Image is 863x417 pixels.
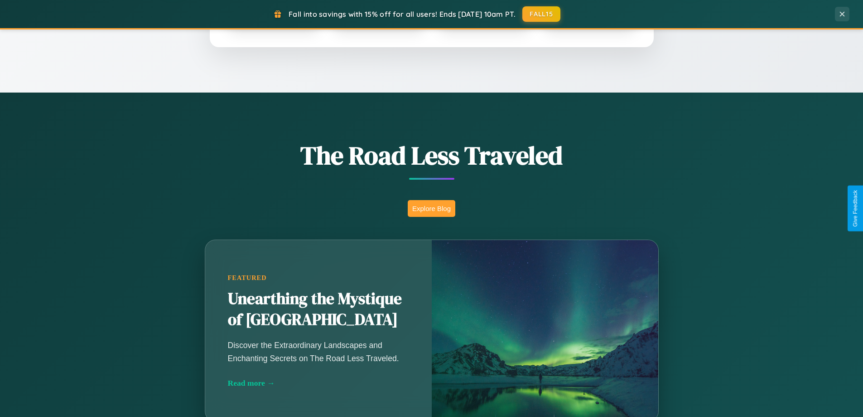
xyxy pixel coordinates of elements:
button: Explore Blog [408,200,455,217]
h1: The Road Less Traveled [160,138,704,173]
div: Give Feedback [852,190,858,227]
h2: Unearthing the Mystique of [GEOGRAPHIC_DATA] [228,289,409,330]
p: Discover the Extraordinary Landscapes and Enchanting Secrets on The Road Less Traveled. [228,339,409,364]
div: Read more → [228,378,409,388]
button: FALL15 [522,6,560,22]
span: Fall into savings with 15% off for all users! Ends [DATE] 10am PT. [289,10,516,19]
div: Featured [228,274,409,282]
